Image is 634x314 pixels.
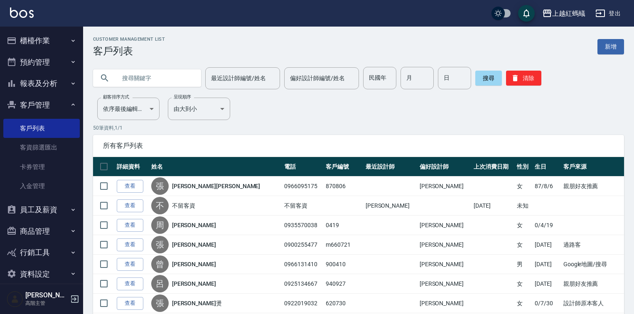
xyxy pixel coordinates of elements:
[515,216,532,235] td: 女
[282,196,324,216] td: 不留客資
[93,45,165,57] h3: 客戶列表
[324,157,364,177] th: 客戶編號
[117,199,143,212] a: 查看
[515,294,532,313] td: 女
[172,260,216,268] a: [PERSON_NAME]
[117,297,143,310] a: 查看
[418,216,472,235] td: [PERSON_NAME]
[25,299,68,307] p: 高階主管
[533,177,561,196] td: 87/8/6
[116,67,194,89] input: 搜尋關鍵字
[418,274,472,294] td: [PERSON_NAME]
[115,157,149,177] th: 詳細資料
[324,255,364,274] td: 900410
[149,157,282,177] th: 姓名
[97,98,160,120] div: 依序最後編輯時間
[93,124,624,132] p: 50 筆資料, 1 / 1
[3,94,80,116] button: 客戶管理
[3,199,80,221] button: 員工及薪資
[515,235,532,255] td: 女
[3,52,80,73] button: 預約管理
[418,294,472,313] td: [PERSON_NAME]
[418,157,472,177] th: 偏好設計師
[324,216,364,235] td: 0419
[3,263,80,285] button: 資料設定
[418,235,472,255] td: [PERSON_NAME]
[475,71,502,86] button: 搜尋
[364,157,418,177] th: 最近設計師
[10,7,34,18] img: Logo
[3,119,80,138] a: 客戶列表
[117,180,143,193] a: 查看
[3,73,80,94] button: 報表及分析
[533,294,561,313] td: 0/7/30
[7,291,23,307] img: Person
[282,255,324,274] td: 0966131410
[172,299,222,307] a: [PERSON_NAME]燙
[364,196,418,216] td: [PERSON_NAME]
[515,255,532,274] td: 男
[3,30,80,52] button: 櫃檯作業
[515,196,532,216] td: 未知
[282,157,324,177] th: 電話
[103,142,614,150] span: 所有客戶列表
[539,5,589,22] button: 上越紅螞蟻
[93,37,165,42] h2: Customer Management List
[561,274,624,294] td: 親朋好友推薦
[515,157,532,177] th: 性別
[418,177,472,196] td: [PERSON_NAME]
[282,294,324,313] td: 0922019032
[25,291,68,299] h5: [PERSON_NAME]
[282,216,324,235] td: 0935570038
[117,219,143,232] a: 查看
[117,258,143,271] a: 查看
[561,235,624,255] td: 過路客
[103,94,129,100] label: 顧客排序方式
[282,274,324,294] td: 0925134667
[418,255,472,274] td: [PERSON_NAME]
[151,236,169,253] div: 張
[117,238,143,251] a: 查看
[282,235,324,255] td: 0900255477
[151,197,169,214] div: 不
[592,6,624,21] button: 登出
[533,157,561,177] th: 生日
[533,235,561,255] td: [DATE]
[168,98,230,120] div: 由大到小
[472,196,515,216] td: [DATE]
[172,221,216,229] a: [PERSON_NAME]
[282,177,324,196] td: 0966095175
[597,39,624,54] a: 新增
[561,157,624,177] th: 客戶來源
[117,277,143,290] a: 查看
[151,294,169,312] div: 張
[174,94,191,100] label: 呈現順序
[151,216,169,234] div: 周
[515,274,532,294] td: 女
[552,8,585,19] div: 上越紅螞蟻
[324,235,364,255] td: m660721
[3,177,80,196] a: 入金管理
[324,294,364,313] td: 620730
[533,255,561,274] td: [DATE]
[3,138,80,157] a: 客資篩選匯出
[515,177,532,196] td: 女
[533,274,561,294] td: [DATE]
[533,216,561,235] td: 0/4/19
[172,240,216,249] a: [PERSON_NAME]
[3,221,80,242] button: 商品管理
[324,274,364,294] td: 940927
[172,201,195,210] a: 不留客資
[472,157,515,177] th: 上次消費日期
[561,294,624,313] td: 設計師原本客人
[324,177,364,196] td: 870806
[172,182,260,190] a: [PERSON_NAME][PERSON_NAME]
[561,255,624,274] td: Google地圖/搜尋
[518,5,535,22] button: save
[561,177,624,196] td: 親朋好友推薦
[172,280,216,288] a: [PERSON_NAME]
[3,242,80,263] button: 行銷工具
[151,255,169,273] div: 曾
[151,275,169,292] div: 呂
[3,157,80,177] a: 卡券管理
